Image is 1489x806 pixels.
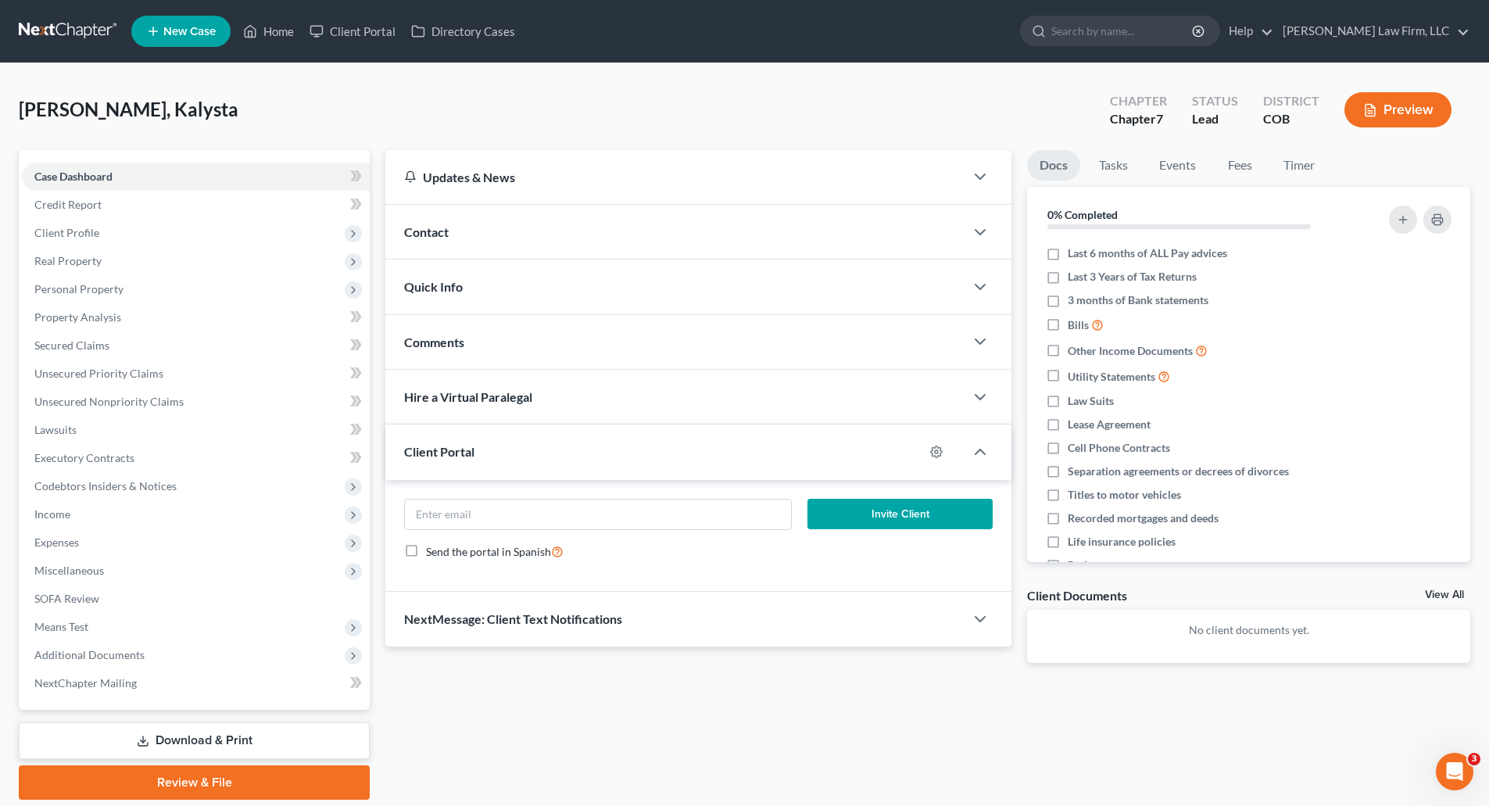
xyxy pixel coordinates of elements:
span: Hire a Virtual Paralegal [404,389,532,404]
span: Retirement account statements [1068,557,1219,573]
span: Law Suits [1068,393,1114,409]
span: Quick Info [404,279,463,294]
span: Secured Claims [34,339,109,352]
span: 3 [1468,753,1480,765]
a: [PERSON_NAME] Law Firm, LLC [1275,17,1469,45]
span: Recorded mortgages and deeds [1068,510,1219,526]
strong: 0% Completed [1047,208,1118,221]
a: NextChapter Mailing [22,669,370,697]
span: Send the portal in Spanish [426,545,551,558]
span: Client Portal [404,444,474,459]
span: Separation agreements or decrees of divorces [1068,464,1289,479]
a: Review & File [19,765,370,800]
a: Help [1221,17,1273,45]
span: Bills [1068,317,1089,333]
p: No client documents yet. [1040,622,1458,638]
span: Property Analysis [34,310,121,324]
span: Income [34,507,70,521]
a: Client Portal [302,17,403,45]
button: Invite Client [807,499,993,530]
iframe: Intercom live chat [1436,753,1473,790]
a: Unsecured Nonpriority Claims [22,388,370,416]
span: Additional Documents [34,648,145,661]
a: Timer [1271,150,1327,181]
a: Home [235,17,302,45]
div: Client Documents [1027,587,1127,604]
span: Unsecured Nonpriority Claims [34,395,184,408]
input: Enter email [405,500,790,529]
span: Last 6 months of ALL Pay advices [1068,245,1227,261]
span: Cell Phone Contracts [1068,440,1170,456]
div: District [1263,92,1319,110]
span: Comments [404,335,464,349]
div: Status [1192,92,1238,110]
a: Docs [1027,150,1080,181]
span: Lease Agreement [1068,417,1151,432]
button: Preview [1344,92,1451,127]
a: Lawsuits [22,416,370,444]
span: Case Dashboard [34,170,113,183]
span: Lawsuits [34,423,77,436]
a: Unsecured Priority Claims [22,360,370,388]
span: Life insurance policies [1068,534,1176,550]
a: Credit Report [22,191,370,219]
span: Contact [404,224,449,239]
a: Fees [1215,150,1265,181]
span: SOFA Review [34,592,99,605]
div: Chapter [1110,92,1167,110]
span: [PERSON_NAME], Kalysta [19,98,238,120]
a: Property Analysis [22,303,370,331]
span: 3 months of Bank statements [1068,292,1208,308]
a: Download & Print [19,722,370,759]
span: Executory Contracts [34,451,134,464]
a: Executory Contracts [22,444,370,472]
span: New Case [163,26,216,38]
a: View All [1425,589,1464,600]
a: Events [1147,150,1208,181]
span: Means Test [34,620,88,633]
span: Titles to motor vehicles [1068,487,1181,503]
a: Secured Claims [22,331,370,360]
input: Search by name... [1051,16,1194,45]
span: Utility Statements [1068,369,1155,385]
div: Lead [1192,110,1238,128]
div: COB [1263,110,1319,128]
span: Codebtors Insiders & Notices [34,479,177,493]
span: NextChapter Mailing [34,676,137,690]
span: Last 3 Years of Tax Returns [1068,269,1197,285]
span: Unsecured Priority Claims [34,367,163,380]
span: Miscellaneous [34,564,104,577]
span: Real Property [34,254,102,267]
span: Other Income Documents [1068,343,1193,359]
div: Chapter [1110,110,1167,128]
a: Tasks [1086,150,1140,181]
div: Updates & News [404,169,946,185]
a: Case Dashboard [22,163,370,191]
span: NextMessage: Client Text Notifications [404,611,622,626]
span: Expenses [34,536,79,549]
span: Client Profile [34,226,99,239]
span: 7 [1156,111,1163,126]
a: Directory Cases [403,17,523,45]
span: Credit Report [34,198,102,211]
span: Personal Property [34,282,123,296]
a: SOFA Review [22,585,370,613]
